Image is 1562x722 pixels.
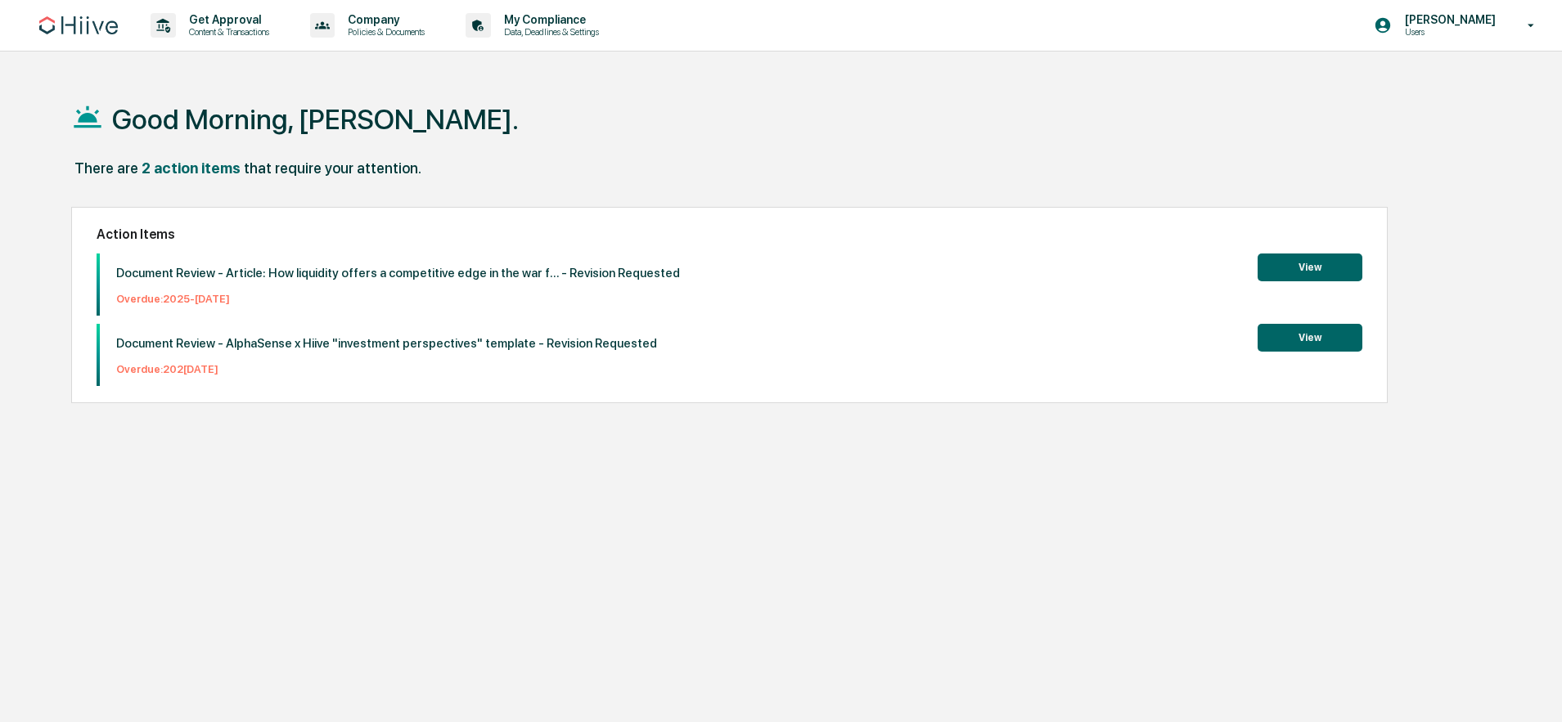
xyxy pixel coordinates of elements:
p: Overdue: 2025-[DATE] [116,293,680,305]
img: logo [39,16,118,34]
p: Document Review - Article: How liquidity offers a competitive edge in the war f... - Revision Req... [116,266,680,280]
p: Company [335,13,433,26]
button: View [1258,324,1362,352]
h2: Action Items [97,226,1362,242]
p: [PERSON_NAME] [1392,13,1504,26]
p: Policies & Documents [335,26,433,38]
p: My Compliance [491,13,607,26]
p: Document Review - AlphaSense x Hiive "investment perspectives" template - Revision Requested [116,336,657,351]
p: Get Approval [176,13,277,26]
p: Data, Deadlines & Settings [491,26,607,38]
p: Content & Transactions [176,26,277,38]
div: There are [74,159,138,177]
div: that require your attention. [244,159,421,177]
a: View [1258,258,1362,274]
a: View [1258,329,1362,344]
div: 2 action items [142,159,241,177]
p: Overdue: 202[DATE] [116,363,657,375]
h1: Good Morning, [PERSON_NAME]. [112,103,519,136]
button: View [1258,253,1362,281]
p: Users [1392,26,1504,38]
